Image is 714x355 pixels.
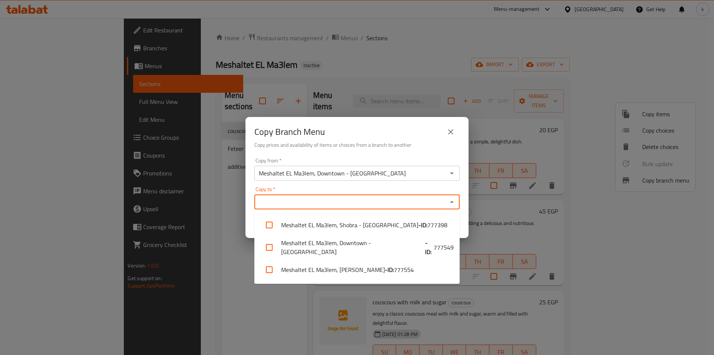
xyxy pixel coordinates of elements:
[418,221,427,229] b: - ID:
[427,221,447,229] span: 777398
[394,265,414,274] span: 777554
[434,243,454,252] span: 777549
[447,197,457,207] button: Close
[254,236,460,259] li: Meshaltet EL Ma3lem, Downtown - [GEOGRAPHIC_DATA]
[385,265,394,274] b: - ID:
[254,214,460,236] li: Meshaltet EL Ma3lem, Shobra - [GEOGRAPHIC_DATA]
[425,238,434,256] b: - ID:
[254,141,460,149] h6: Copy prices and availability of items or choices from a branch to another
[254,259,460,281] li: Meshaltet EL Ma3lem, [PERSON_NAME]
[442,123,460,141] button: close
[254,126,325,138] h2: Copy Branch Menu
[447,168,457,178] button: Open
